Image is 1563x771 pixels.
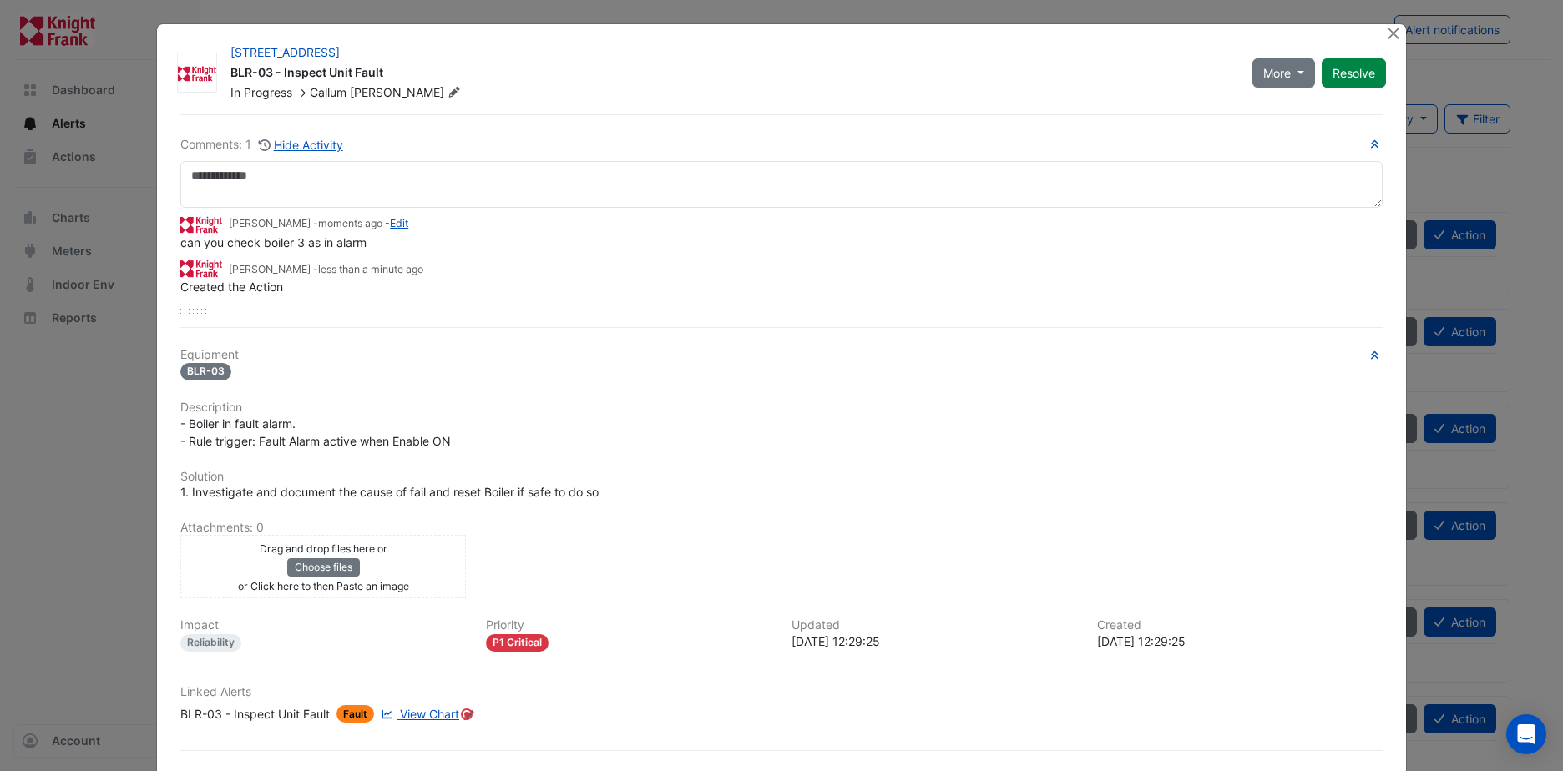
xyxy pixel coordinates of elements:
div: BLR-03 - Inspect Unit Fault [180,705,330,723]
span: More [1263,64,1291,82]
span: View Chart [400,707,459,721]
h6: Impact [180,618,466,632]
div: Comments: 1 [180,135,344,154]
small: [PERSON_NAME] - - [229,216,408,231]
h6: Linked Alerts [180,685,1383,699]
div: Reliability [180,634,241,652]
small: Drag and drop files here or [260,542,387,555]
span: Created the Action [180,280,283,294]
span: BLR-03 [180,363,231,380]
span: 2025-10-14 12:30:03 [318,217,382,229]
div: Tooltip anchor [459,707,474,722]
button: Resolve [1322,58,1386,88]
span: Fault [336,705,374,723]
img: Knight Frank UK [178,65,216,82]
button: Choose files [287,558,360,577]
h6: Updated [792,618,1077,632]
span: -> [296,85,306,99]
h6: Priority [486,618,771,632]
small: [PERSON_NAME] - [229,262,423,277]
a: View Chart [377,705,459,723]
div: [DATE] 12:29:25 [792,632,1077,650]
span: [PERSON_NAME] [350,84,463,101]
span: can you check boiler 3 as in alarm [180,235,367,249]
button: Hide Activity [258,135,344,154]
span: Callum [310,85,346,99]
img: Knight Frank UK [180,215,222,234]
h6: Attachments: 0 [180,521,1383,535]
a: Edit [390,217,408,229]
a: [STREET_ADDRESS] [230,45,340,59]
span: 1. Investigate and document the cause of fail and reset Boiler if safe to do so [180,485,599,499]
div: BLR-03 - Inspect Unit Fault [230,64,1232,84]
h6: Solution [180,470,1383,484]
button: More [1252,58,1315,88]
span: - Boiler in fault alarm. - Rule trigger: Fault Alarm active when Enable ON [180,416,451,448]
span: In Progress [230,85,292,99]
div: Open Intercom Messenger [1506,714,1546,754]
span: 2025-10-14 12:29:25 [318,263,423,275]
h6: Created [1097,618,1383,632]
div: P1 Critical [486,634,549,652]
small: or Click here to then Paste an image [238,580,409,592]
h6: Equipment [180,348,1383,362]
h6: Description [180,401,1383,415]
div: [DATE] 12:29:25 [1097,632,1383,650]
button: Close [1385,24,1403,42]
img: Knight Frank UK [180,259,222,277]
